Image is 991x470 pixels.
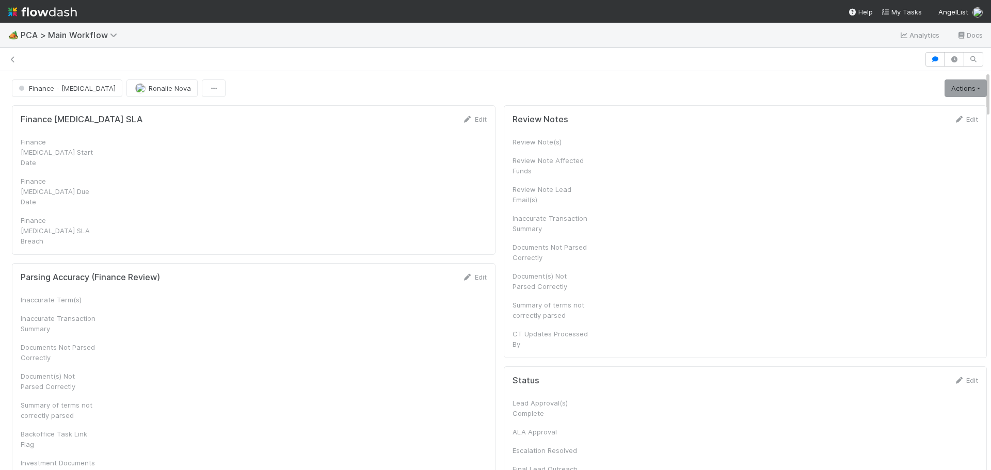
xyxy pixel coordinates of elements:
div: Review Note Affected Funds [513,155,590,176]
span: AngelList [938,8,968,16]
div: CT Updates Processed By [513,329,590,349]
span: Ronalie Nova [149,84,191,92]
a: My Tasks [881,7,922,17]
img: logo-inverted-e16ddd16eac7371096b0.svg [8,3,77,21]
div: Documents Not Parsed Correctly [513,242,590,263]
img: avatar_0d9988fd-9a15-4cc7-ad96-88feab9e0fa9.png [135,83,146,93]
div: Review Note Lead Email(s) [513,184,590,205]
div: Documents Not Parsed Correctly [21,342,98,363]
div: Investment Documents [21,458,98,468]
div: ALA Approval [513,427,590,437]
a: Edit [954,115,978,123]
span: 🏕️ [8,30,19,39]
div: Backoffice Task Link Flag [21,429,98,449]
div: Document(s) Not Parsed Correctly [21,371,98,392]
h5: Parsing Accuracy (Finance Review) [21,272,160,283]
span: Finance - [MEDICAL_DATA] [17,84,116,92]
span: PCA > Main Workflow [21,30,122,40]
div: Inaccurate Term(s) [21,295,98,305]
div: Help [848,7,873,17]
div: Inaccurate Transaction Summary [21,313,98,334]
div: Finance [MEDICAL_DATA] SLA Breach [21,215,98,246]
a: Edit [462,273,487,281]
div: Review Note(s) [513,137,590,147]
a: Edit [954,376,978,384]
div: Document(s) Not Parsed Correctly [513,271,590,291]
img: avatar_28c6a484-83f6-4d9b-aa3b-1410a709a33e.png [972,7,983,18]
div: Finance [MEDICAL_DATA] Due Date [21,176,98,207]
div: Escalation Resolved [513,445,590,456]
div: Summary of terms not correctly parsed [513,300,590,320]
button: Ronalie Nova [126,79,198,97]
h5: Finance [MEDICAL_DATA] SLA [21,115,142,125]
div: Inaccurate Transaction Summary [513,213,590,234]
h5: Status [513,376,539,386]
button: Finance - [MEDICAL_DATA] [12,79,122,97]
a: Edit [462,115,487,123]
a: Analytics [899,29,940,41]
div: Finance [MEDICAL_DATA] Start Date [21,137,98,168]
a: Actions [945,79,987,97]
div: Summary of terms not correctly parsed [21,400,98,420]
h5: Review Notes [513,115,568,125]
div: Lead Approval(s) Complete [513,398,590,418]
a: Docs [956,29,983,41]
span: My Tasks [881,8,922,16]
